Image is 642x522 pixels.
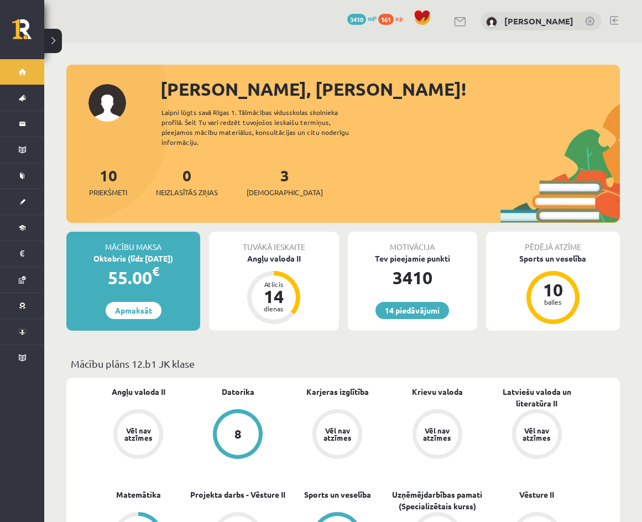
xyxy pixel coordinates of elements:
div: Vēl nav atzīmes [123,427,154,441]
div: 3410 [348,264,477,291]
a: Rīgas 1. Tālmācības vidusskola [12,19,44,47]
a: 8 [188,409,288,461]
div: Oktobris (līdz [DATE]) [66,253,200,264]
div: 14 [257,288,290,305]
div: Sports un veselība [486,253,620,264]
div: Tev pieejamie punkti [348,253,477,264]
a: Sports un veselība [304,489,371,500]
span: Neizlasītās ziņas [156,187,218,198]
a: 10Priekšmeti [89,165,127,198]
div: Tuvākā ieskaite [209,232,338,253]
div: dienas [257,305,290,312]
p: Mācību plāns 12.b1 JK klase [71,356,615,371]
a: 14 piedāvājumi [375,302,449,319]
a: 0Neizlasītās ziņas [156,165,218,198]
a: 3410 mP [347,14,377,23]
a: Vēl nav atzīmes [388,409,487,461]
div: 10 [536,281,570,299]
a: Vēsture II [519,489,554,500]
img: Kristers Gerenovskis [486,17,497,28]
a: Sports un veselība 10 balles [486,253,620,326]
a: Vēl nav atzīmes [288,409,387,461]
span: [DEMOGRAPHIC_DATA] [247,187,323,198]
a: Datorika [222,386,254,398]
div: 55.00 [66,264,200,291]
div: [PERSON_NAME], [PERSON_NAME]! [160,76,620,102]
span: € [152,263,159,279]
a: Karjeras izglītība [306,386,369,398]
a: 161 xp [378,14,408,23]
a: Apmaksāt [106,302,161,319]
a: Vēl nav atzīmes [88,409,188,461]
div: Vēl nav atzīmes [521,427,552,441]
a: Latviešu valoda un literatūra II [487,386,587,409]
div: Pēdējā atzīme [486,232,620,253]
div: Laipni lūgts savā Rīgas 1. Tālmācības vidusskolas skolnieka profilā. Šeit Tu vari redzēt tuvojošo... [161,107,368,147]
a: 3[DEMOGRAPHIC_DATA] [247,165,323,198]
a: Matemātika [116,489,161,500]
div: 8 [234,428,242,440]
div: Mācību maksa [66,232,200,253]
a: Vēl nav atzīmes [487,409,587,461]
a: Angļu valoda II Atlicis 14 dienas [209,253,338,326]
div: Angļu valoda II [209,253,338,264]
a: Uzņēmējdarbības pamati (Specializētais kurss) [388,489,487,512]
span: Priekšmeti [89,187,127,198]
div: Vēl nav atzīmes [422,427,453,441]
span: 3410 [347,14,366,25]
div: Motivācija [348,232,477,253]
a: Angļu valoda II [112,386,165,398]
span: 161 [378,14,394,25]
div: Vēl nav atzīmes [322,427,353,441]
a: [PERSON_NAME] [504,15,573,27]
a: Krievu valoda [412,386,463,398]
span: mP [368,14,377,23]
a: Projekta darbs - Vēsture II [190,489,285,500]
div: Atlicis [257,281,290,288]
div: balles [536,299,570,305]
span: xp [395,14,403,23]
